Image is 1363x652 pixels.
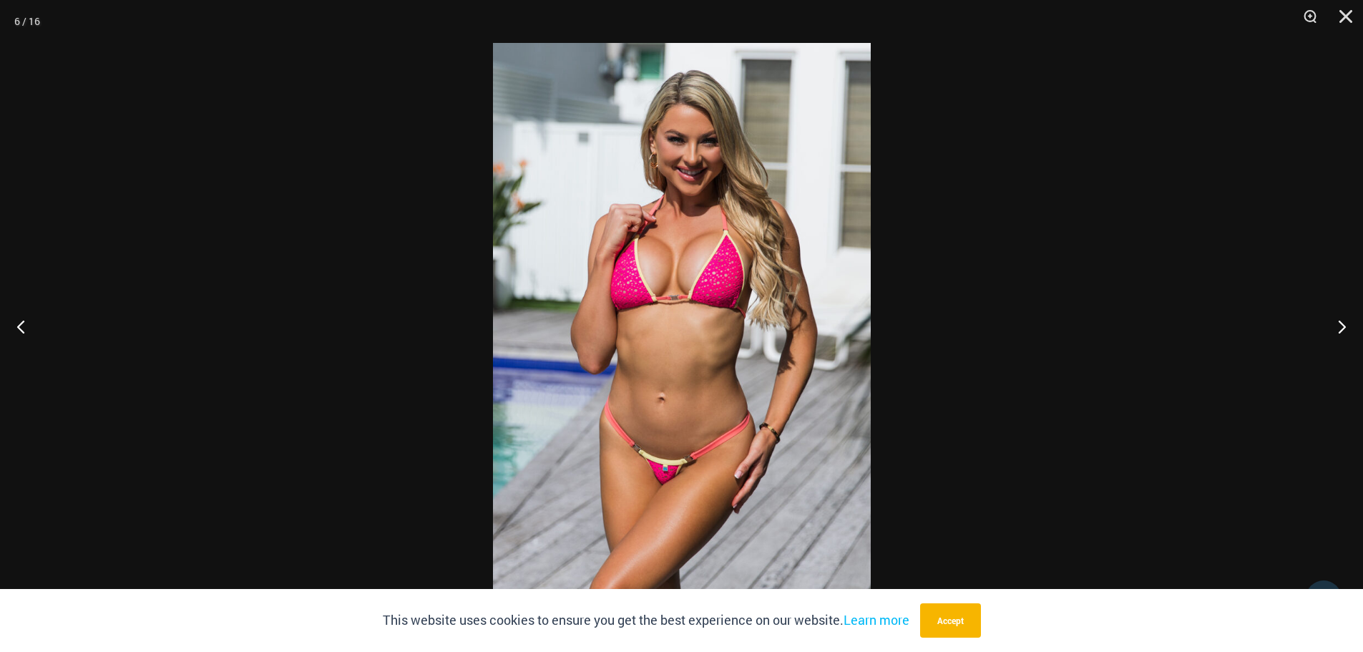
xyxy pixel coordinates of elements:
[920,603,981,638] button: Accept
[844,611,909,628] a: Learn more
[383,610,909,631] p: This website uses cookies to ensure you get the best experience on our website.
[14,11,40,32] div: 6 / 16
[1309,291,1363,362] button: Next
[493,43,871,609] img: Bubble Mesh Highlight Pink 309 Top 421 Micro 01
